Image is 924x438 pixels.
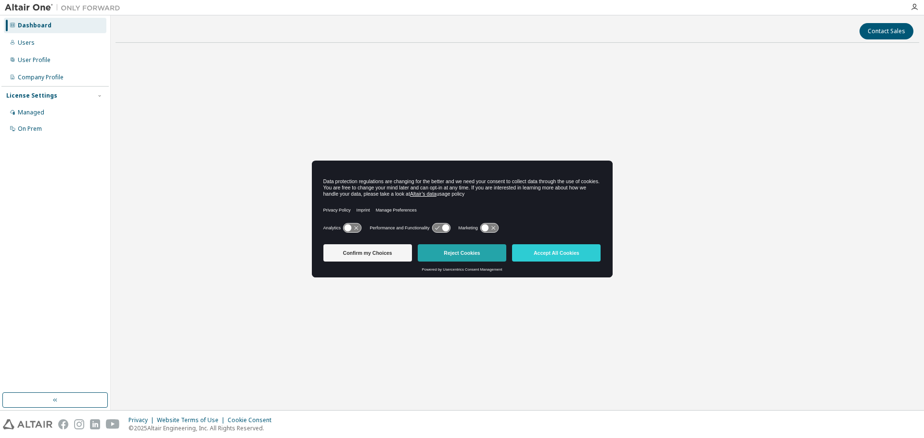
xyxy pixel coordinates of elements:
[6,92,57,100] div: License Settings
[128,416,157,424] div: Privacy
[18,22,51,29] div: Dashboard
[18,109,44,116] div: Managed
[3,419,52,429] img: altair_logo.svg
[228,416,277,424] div: Cookie Consent
[5,3,125,13] img: Altair One
[128,424,277,432] p: © 2025 Altair Engineering, Inc. All Rights Reserved.
[18,39,35,47] div: Users
[74,419,84,429] img: instagram.svg
[18,56,51,64] div: User Profile
[18,74,64,81] div: Company Profile
[18,125,42,133] div: On Prem
[157,416,228,424] div: Website Terms of Use
[106,419,120,429] img: youtube.svg
[860,23,913,39] button: Contact Sales
[58,419,68,429] img: facebook.svg
[90,419,100,429] img: linkedin.svg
